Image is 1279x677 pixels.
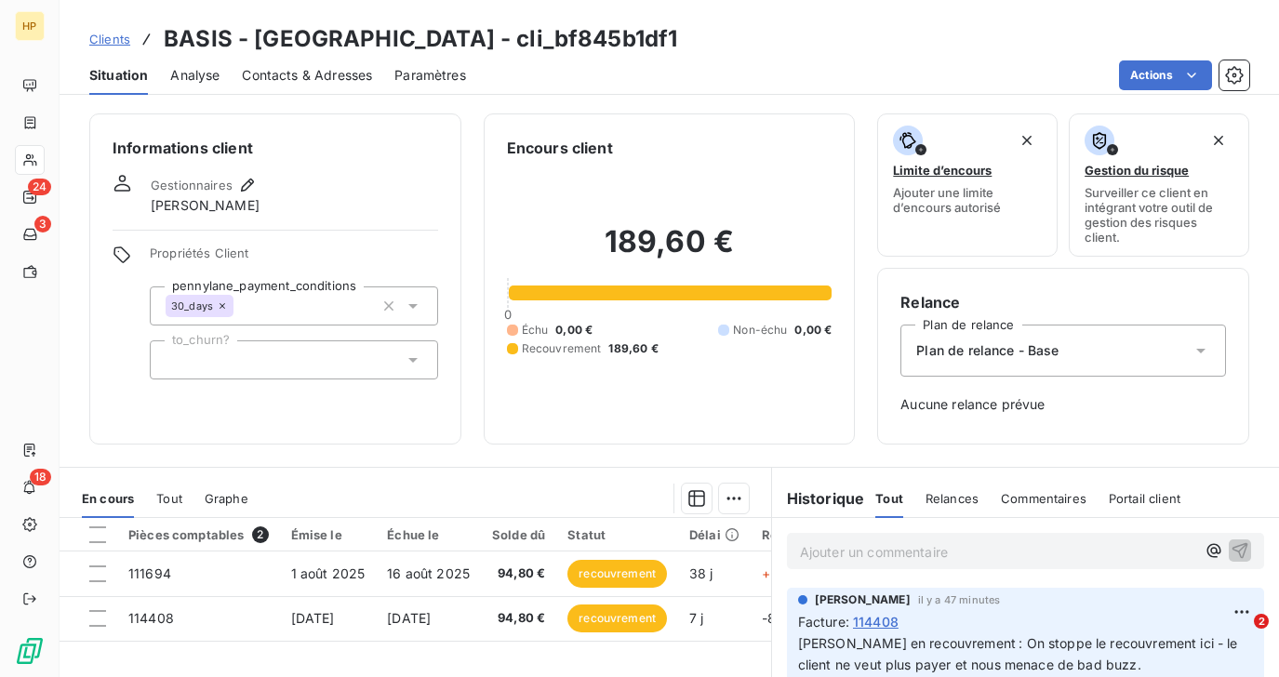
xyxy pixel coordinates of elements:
span: Analyse [170,66,220,85]
span: Facture : [798,612,849,631]
span: Clients [89,32,130,46]
span: 16 août 2025 [387,565,470,581]
span: 111694 [128,565,171,581]
h6: Encours client [507,137,613,159]
span: 0,00 € [555,322,593,338]
span: Graphe [205,491,248,506]
span: 0 [504,307,512,322]
span: Gestionnaires [151,178,233,192]
input: Ajouter une valeur [233,298,248,314]
div: Statut [567,527,667,542]
span: 114408 [128,610,174,626]
span: 1 août 2025 [291,565,366,581]
span: [DATE] [387,610,431,626]
span: 18 [30,469,51,485]
div: Délai [689,527,739,542]
div: Solde dû [492,527,545,542]
span: 3 [34,216,51,232]
span: Contacts & Adresses [242,66,372,85]
span: 24 [28,179,51,195]
button: Gestion du risqueSurveiller ce client en intégrant votre outil de gestion des risques client. [1069,113,1249,257]
span: Relances [926,491,979,506]
span: recouvrement [567,560,667,588]
div: Retard [762,527,821,542]
span: Tout [875,491,903,506]
span: -8 j [762,610,783,626]
span: Commentaires [1001,491,1086,506]
span: Non-échu [733,322,787,338]
div: Pièces comptables [128,526,269,543]
input: Ajouter une valeur [166,352,180,368]
button: Limite d’encoursAjouter une limite d’encours autorisé [877,113,1058,257]
span: [DATE] [291,610,335,626]
h6: Relance [900,291,1226,313]
span: 114408 [853,612,899,631]
div: Émise le [291,527,366,542]
span: Aucune relance prévue [900,395,1226,414]
span: En cours [82,491,134,506]
span: 94,80 € [492,609,545,628]
span: Situation [89,66,148,85]
a: Clients [89,30,130,48]
span: il y a 47 minutes [918,594,1001,605]
span: 2 [252,526,269,543]
iframe: Intercom live chat [1216,614,1260,658]
span: Échu [522,322,549,338]
span: 30_days [171,300,213,312]
span: 2 [1254,614,1269,629]
h6: Informations client [113,137,438,159]
span: 94,80 € [492,564,545,583]
div: Échue le [387,527,470,542]
span: [PERSON_NAME] [151,196,260,215]
span: Paramètres [394,66,466,85]
h6: Historique [772,487,865,510]
span: Ajouter une limite d’encours autorisé [893,185,1042,215]
span: Tout [156,491,182,506]
span: 7 j [689,610,703,626]
span: [PERSON_NAME] en recouvrement : On stoppe le recouvrement ici - le client ne veut plus payer et n... [798,635,1242,672]
span: Recouvrement [522,340,602,357]
div: HP [15,11,45,41]
span: Plan de relance - Base [916,341,1059,360]
h3: BASIS - [GEOGRAPHIC_DATA] - cli_bf845b1df1 [164,22,677,56]
span: +23 j [762,565,794,581]
button: Actions [1119,60,1212,90]
span: Gestion du risque [1085,163,1189,178]
span: [PERSON_NAME] [815,591,911,608]
span: 189,60 € [608,340,658,357]
span: Surveiller ce client en intégrant votre outil de gestion des risques client. [1085,185,1233,245]
img: Logo LeanPay [15,636,45,666]
span: 38 j [689,565,713,581]
span: Portail client [1109,491,1180,506]
span: Limite d’encours [893,163,992,178]
span: 0,00 € [794,322,832,338]
span: recouvrement [567,604,667,632]
h2: 189,60 € [507,223,833,279]
span: Propriétés Client [150,246,438,272]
